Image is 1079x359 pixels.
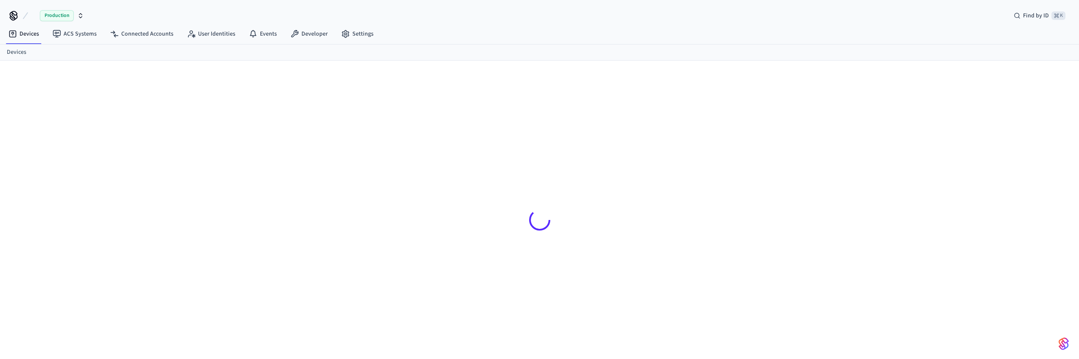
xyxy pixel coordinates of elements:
[284,26,335,42] a: Developer
[242,26,284,42] a: Events
[2,26,46,42] a: Devices
[7,48,26,57] a: Devices
[1059,337,1069,351] img: SeamLogoGradient.69752ec5.svg
[180,26,242,42] a: User Identities
[40,10,74,21] span: Production
[1051,11,1065,20] span: ⌘ K
[1023,11,1049,20] span: Find by ID
[103,26,180,42] a: Connected Accounts
[46,26,103,42] a: ACS Systems
[1007,8,1072,23] div: Find by ID⌘ K
[335,26,380,42] a: Settings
